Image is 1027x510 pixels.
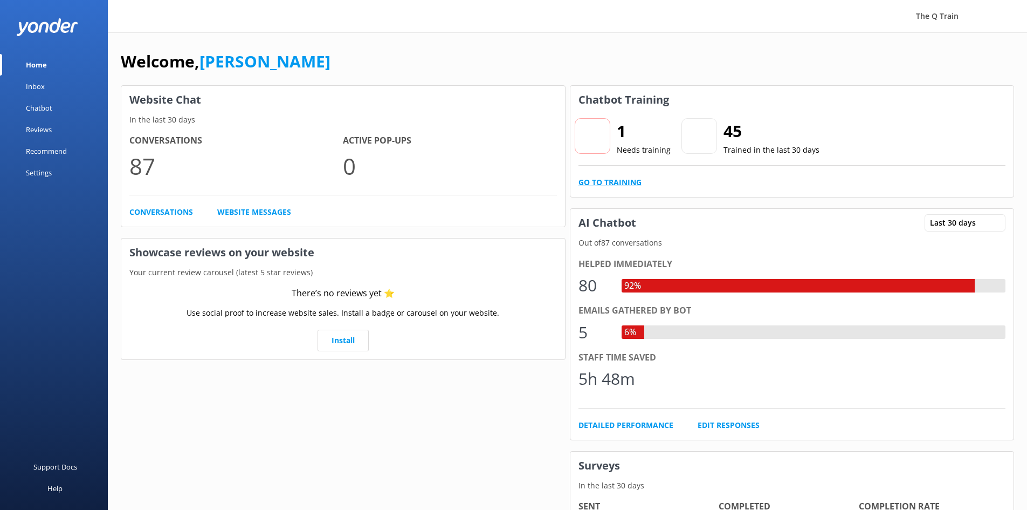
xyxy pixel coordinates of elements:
[570,237,1014,249] p: Out of 87 conversations
[26,54,47,76] div: Home
[578,319,611,345] div: 5
[129,148,343,184] p: 87
[129,206,193,218] a: Conversations
[187,307,499,319] p: Use social proof to increase website sales. Install a badge or carousel on your website.
[217,206,291,218] a: Website Messages
[930,217,982,229] span: Last 30 days
[698,419,760,431] a: Edit Responses
[121,86,565,114] h3: Website Chat
[578,304,1006,318] div: Emails gathered by bot
[343,134,556,148] h4: Active Pop-ups
[129,134,343,148] h4: Conversations
[121,267,565,278] p: Your current review carousel (latest 5 star reviews)
[121,114,565,126] p: In the last 30 days
[570,86,677,114] h3: Chatbot Training
[570,452,1014,480] h3: Surveys
[570,209,644,237] h3: AI Chatbot
[622,325,639,339] div: 6%
[26,76,45,97] div: Inbox
[26,140,67,162] div: Recommend
[199,50,330,72] a: [PERSON_NAME]
[723,118,819,144] h2: 45
[47,478,63,499] div: Help
[26,162,52,183] div: Settings
[622,279,644,293] div: 92%
[121,239,565,267] h3: Showcase reviews on your website
[343,148,556,184] p: 0
[617,144,671,156] p: Needs training
[292,287,395,301] div: There’s no reviews yet ⭐
[617,118,671,144] h2: 1
[578,176,642,188] a: Go to Training
[570,480,1014,492] p: In the last 30 days
[578,366,635,392] div: 5h 48m
[26,119,52,140] div: Reviews
[121,49,330,74] h1: Welcome,
[16,18,78,36] img: yonder-white-logo.png
[26,97,52,119] div: Chatbot
[578,351,1006,365] div: Staff time saved
[33,456,77,478] div: Support Docs
[578,273,611,298] div: 80
[578,419,673,431] a: Detailed Performance
[578,257,1006,271] div: Helped immediately
[723,144,819,156] p: Trained in the last 30 days
[318,330,369,351] a: Install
